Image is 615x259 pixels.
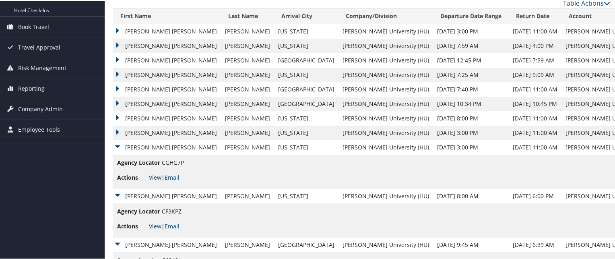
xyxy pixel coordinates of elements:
td: [US_STATE] [274,125,338,139]
td: [DATE] 12:45 PM [433,52,509,67]
td: [DATE] 10:34 PM [433,96,509,110]
td: [PERSON_NAME] University (HU) [338,139,433,154]
span: Company Admin [18,98,63,118]
span: Employee Tools [18,119,60,139]
td: [PERSON_NAME] University (HU) [338,67,433,81]
td: [GEOGRAPHIC_DATA] [274,96,338,110]
td: [US_STATE] [274,139,338,154]
span: Agency Locator [117,157,160,166]
td: [GEOGRAPHIC_DATA] [274,52,338,67]
td: [PERSON_NAME] University (HU) [338,110,433,125]
td: [PERSON_NAME] [PERSON_NAME] [113,67,221,81]
td: [GEOGRAPHIC_DATA] [274,237,338,251]
td: [PERSON_NAME] [PERSON_NAME] [113,52,221,67]
td: [PERSON_NAME] [221,81,274,96]
td: [DATE] 9:45 AM [433,237,509,251]
td: [DATE] 9:09 AM [509,67,561,81]
span: Book Travel [18,16,49,36]
td: [DATE] 8:00 AM [433,188,509,203]
th: Last Name: activate to sort column ascending [221,8,274,23]
td: [PERSON_NAME] University (HU) [338,38,433,52]
a: Email [165,173,180,180]
th: Return Date: activate to sort column ascending [509,8,561,23]
td: [DATE] 7:59 AM [509,52,561,67]
td: [DATE] 4:00 PM [509,38,561,52]
span: Reporting [18,78,45,98]
td: [DATE] 10:45 PM [509,96,561,110]
th: Departure Date Range: activate to sort column ascending [433,8,509,23]
td: [US_STATE] [274,23,338,38]
span: CGHG7P [162,158,184,166]
td: [PERSON_NAME] University (HU) [338,96,433,110]
span: Actions [117,172,147,181]
td: [PERSON_NAME] [221,110,274,125]
td: [DATE] 7:59 AM [433,38,509,52]
a: Email [165,222,180,229]
td: [PERSON_NAME] University (HU) [338,125,433,139]
td: [PERSON_NAME] [221,67,274,81]
td: [PERSON_NAME] [PERSON_NAME] [113,38,221,52]
td: [US_STATE] [274,38,338,52]
span: Actions [117,221,147,230]
td: [PERSON_NAME] [PERSON_NAME] [113,81,221,96]
td: [PERSON_NAME] [PERSON_NAME] [113,110,221,125]
td: [PERSON_NAME] [221,23,274,38]
td: [PERSON_NAME] [221,125,274,139]
span: Risk Management [18,57,66,77]
th: Arrival City: activate to sort column ascending [274,8,338,23]
th: First Name: activate to sort column ascending [113,8,221,23]
a: View [149,173,161,180]
td: [DATE] 7:40 PM [433,81,509,96]
td: [DATE] 3:00 PM [433,125,509,139]
td: [PERSON_NAME] [PERSON_NAME] [113,125,221,139]
td: [PERSON_NAME] [PERSON_NAME] [113,188,221,203]
td: [DATE] 6:39 AM [509,237,561,251]
td: [PERSON_NAME] University (HU) [338,23,433,38]
td: [PERSON_NAME] [221,52,274,67]
td: [DATE] 6:00 PM [509,188,561,203]
td: [PERSON_NAME] University (HU) [338,52,433,67]
td: [US_STATE] [274,188,338,203]
td: [DATE] 11:00 AM [509,81,561,96]
td: [PERSON_NAME] [221,38,274,52]
td: [PERSON_NAME] University (HU) [338,237,433,251]
td: [PERSON_NAME] University (HU) [338,188,433,203]
span: | [149,222,180,229]
td: [GEOGRAPHIC_DATA] [274,81,338,96]
td: [PERSON_NAME] [PERSON_NAME] [113,237,221,251]
td: [DATE] 8:00 PM [433,110,509,125]
td: [PERSON_NAME] [221,188,274,203]
span: Agency Locator [117,206,160,215]
td: [PERSON_NAME] [PERSON_NAME] [113,23,221,38]
td: [DATE] 7:25 AM [433,67,509,81]
td: [US_STATE] [274,67,338,81]
span: CF3KPZ [162,207,182,214]
td: [DATE] 11:00 AM [509,23,561,38]
td: [US_STATE] [274,110,338,125]
td: [DATE] 3:00 PM [433,139,509,154]
span: Travel Approval [18,37,60,57]
td: [DATE] 11:00 AM [509,125,561,139]
th: Company/Division [338,8,433,23]
td: [PERSON_NAME] [PERSON_NAME] [113,96,221,110]
td: [PERSON_NAME] [221,96,274,110]
td: [DATE] 3:00 PM [433,23,509,38]
td: [DATE] 11:00 AM [509,139,561,154]
td: [PERSON_NAME] [221,139,274,154]
td: [DATE] 11:00 AM [509,110,561,125]
span: | [149,173,180,180]
td: [PERSON_NAME] University (HU) [338,81,433,96]
td: [PERSON_NAME] [PERSON_NAME] [113,139,221,154]
td: [PERSON_NAME] [221,237,274,251]
a: View [149,222,161,229]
